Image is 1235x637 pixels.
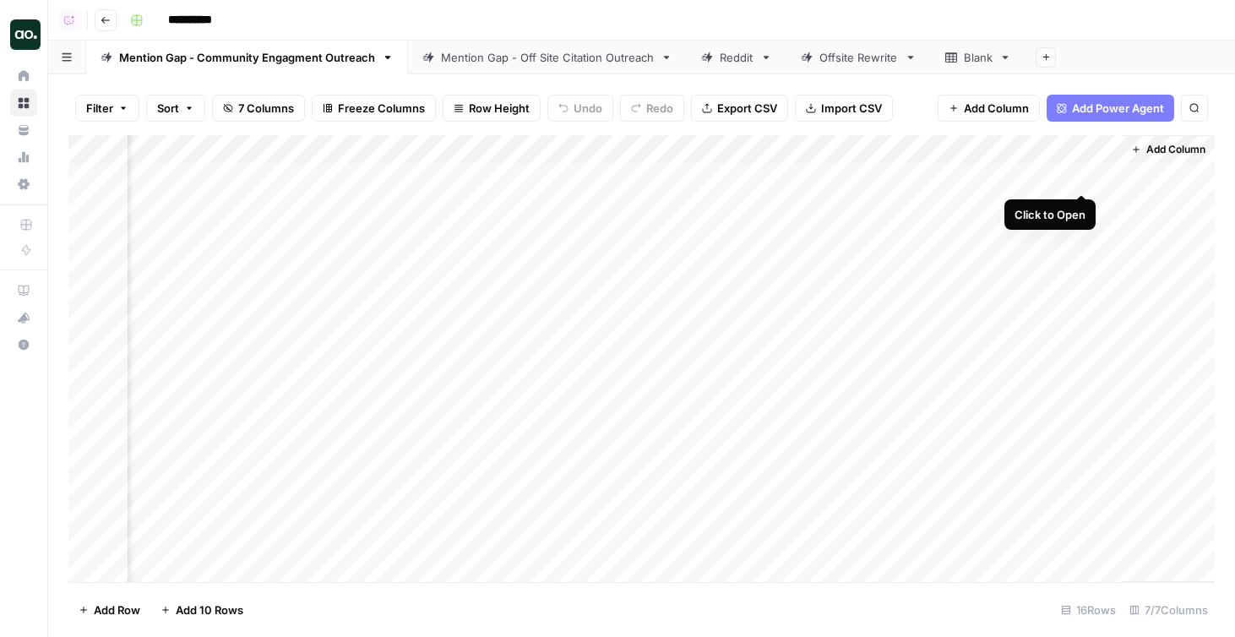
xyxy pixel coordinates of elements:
a: Mention Gap - Community Engagment Outreach [86,41,408,74]
button: Help + Support [10,331,37,358]
span: Add Column [1146,142,1205,157]
span: Add 10 Rows [176,602,243,618]
span: Freeze Columns [338,100,425,117]
button: Sort [146,95,205,122]
a: Usage [10,144,37,171]
div: Mention Gap - Community Engagment Outreach [119,49,375,66]
button: Filter [75,95,139,122]
button: What's new? [10,304,37,331]
a: Mention Gap - Off Site Citation Outreach [408,41,687,74]
a: AirOps Academy [10,277,37,304]
a: Blank [931,41,1026,74]
div: Offsite Rewrite [819,49,898,66]
button: Add Row [68,596,150,623]
a: Settings [10,171,37,198]
a: Your Data [10,117,37,144]
span: Export CSV [717,100,777,117]
span: 7 Columns [238,100,294,117]
button: Workspace: Dillon Test [10,14,37,56]
span: Redo [646,100,673,117]
a: Browse [10,90,37,117]
a: Home [10,63,37,90]
div: 16 Rows [1054,596,1123,623]
a: Reddit [687,41,786,74]
div: Mention Gap - Off Site Citation Outreach [441,49,654,66]
button: Add 10 Rows [150,596,253,623]
button: Freeze Columns [312,95,436,122]
button: Redo [620,95,684,122]
button: Add Column [938,95,1040,122]
button: Undo [547,95,613,122]
span: Import CSV [821,100,882,117]
div: Blank [964,49,993,66]
button: Import CSV [795,95,893,122]
div: What's new? [11,305,36,330]
span: Sort [157,100,179,117]
span: Add Row [94,602,140,618]
a: Offsite Rewrite [786,41,931,74]
span: Add Power Agent [1072,100,1164,117]
span: Undo [574,100,602,117]
div: 7/7 Columns [1123,596,1215,623]
img: Dillon Test Logo [10,19,41,50]
button: Add Power Agent [1047,95,1174,122]
button: 7 Columns [212,95,305,122]
button: Add Column [1124,139,1212,161]
span: Filter [86,100,113,117]
div: Reddit [720,49,754,66]
span: Add Column [964,100,1029,117]
span: Row Height [469,100,530,117]
button: Row Height [443,95,541,122]
button: Export CSV [691,95,788,122]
